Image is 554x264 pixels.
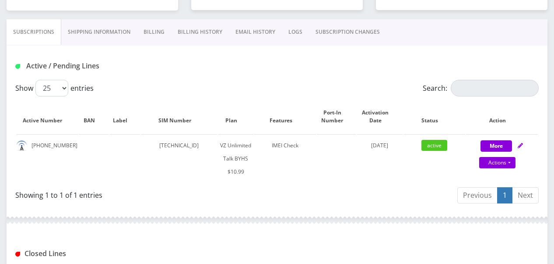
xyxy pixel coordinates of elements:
a: EMAIL HISTORY [229,19,282,45]
th: Status: activate to sort column ascending [403,100,465,133]
img: default.png [16,140,27,151]
th: BAN: activate to sort column ascending [79,100,109,133]
td: [TECHNICAL_ID] [141,134,217,183]
span: active [421,140,447,151]
th: Active Number: activate to sort column ascending [16,100,78,133]
div: Showing 1 to 1 of 1 entries [15,186,270,200]
div: IMEI Check [254,139,316,152]
a: Subscriptions [7,19,61,45]
td: [PHONE_NUMBER] [16,134,78,183]
th: SIM Number: activate to sort column ascending [141,100,217,133]
h1: Closed Lines [15,250,181,258]
th: Port-In Number: activate to sort column ascending [317,100,356,133]
a: LOGS [282,19,309,45]
th: Action: activate to sort column ascending [466,100,538,133]
label: Search: [423,80,539,96]
input: Search: [451,80,539,96]
a: Shipping Information [61,19,137,45]
a: Previous [457,187,498,203]
a: Billing History [171,19,229,45]
a: 1 [497,187,512,203]
td: VZ Unlimited Talk BYHS $10.99 [218,134,253,183]
th: Label: activate to sort column ascending [109,100,140,133]
span: [DATE] [371,142,388,149]
th: Plan: activate to sort column ascending [218,100,253,133]
h1: Active / Pending Lines [15,62,181,70]
select: Showentries [35,80,68,96]
a: Next [512,187,539,203]
th: Features: activate to sort column ascending [254,100,316,133]
button: More [480,140,512,152]
img: Closed Lines [15,252,20,257]
label: Show entries [15,80,94,96]
a: Actions [479,157,515,168]
a: SUBSCRIPTION CHANGES [309,19,386,45]
a: Billing [137,19,171,45]
th: Activation Date: activate to sort column ascending [357,100,403,133]
img: Active / Pending Lines [15,64,20,69]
